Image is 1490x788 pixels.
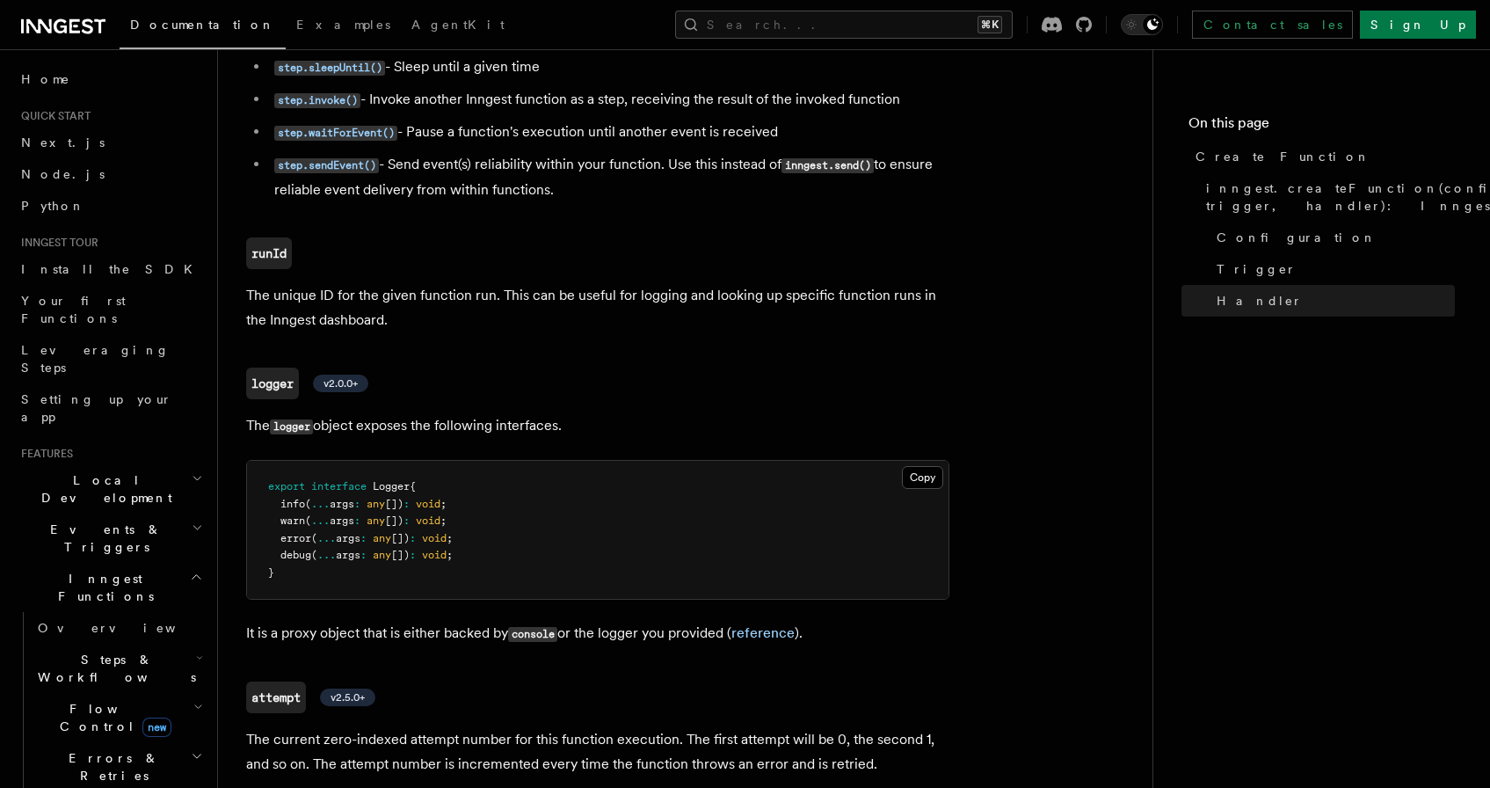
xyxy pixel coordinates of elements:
[1188,141,1455,172] a: Create Function
[31,612,207,644] a: Overview
[447,549,453,561] span: ;
[1217,260,1297,278] span: Trigger
[14,253,207,285] a: Install the SDK
[1121,14,1163,35] button: Toggle dark mode
[14,63,207,95] a: Home
[1217,229,1377,246] span: Configuration
[269,87,949,113] li: - Invoke another Inngest function as a step, receiving the result of the invoked function
[403,514,410,527] span: :
[14,109,91,123] span: Quick start
[21,392,172,424] span: Setting up your app
[14,158,207,190] a: Node.js
[360,549,367,561] span: :
[14,334,207,383] a: Leveraging Steps
[330,514,354,527] span: args
[14,471,192,507] span: Local Development
[274,156,379,172] a: step.sendEvent()
[246,237,292,269] a: runId
[14,383,207,433] a: Setting up your app
[21,343,170,375] span: Leveraging Steps
[902,466,943,489] button: Copy
[1210,253,1455,285] a: Trigger
[14,563,207,612] button: Inngest Functions
[403,498,410,510] span: :
[14,464,207,514] button: Local Development
[323,376,358,390] span: v2.0.0+
[360,532,367,544] span: :
[1196,148,1370,165] span: Create Function
[274,123,397,140] a: step.waitForEvent()
[269,120,949,145] li: - Pause a function's execution until another event is received
[1188,113,1455,141] h4: On this page
[120,5,286,49] a: Documentation
[14,514,207,563] button: Events & Triggers
[274,93,360,108] code: step.invoke()
[31,651,196,686] span: Steps & Workflows
[274,58,385,75] a: step.sleepUntil()
[410,532,416,544] span: :
[675,11,1013,39] button: Search...⌘K
[731,624,795,641] a: reference
[38,621,219,635] span: Overview
[21,135,105,150] span: Next.js
[978,16,1002,33] kbd: ⌘K
[21,294,126,325] span: Your first Functions
[416,514,440,527] span: void
[31,644,207,693] button: Steps & Workflows
[311,549,317,561] span: (
[274,61,385,76] code: step.sleepUntil()
[385,498,403,510] span: [])
[130,18,275,32] span: Documentation
[286,5,401,47] a: Examples
[367,514,385,527] span: any
[31,700,193,735] span: Flow Control
[246,682,375,713] a: attempt v2.5.0+
[391,549,410,561] span: [])
[373,480,410,492] span: Logger
[508,627,557,642] code: console
[1192,11,1353,39] a: Contact sales
[373,532,391,544] span: any
[31,693,207,742] button: Flow Controlnew
[246,413,949,439] p: The object exposes the following interfaces.
[305,514,311,527] span: (
[246,368,368,399] a: logger v2.0.0+
[317,549,336,561] span: ...
[270,420,313,434] code: logger
[246,727,949,777] p: The current zero-indexed attempt number for this function execution. The first attempt will be 0,...
[305,498,311,510] span: (
[401,5,515,47] a: AgentKit
[14,236,98,250] span: Inngest tour
[14,127,207,158] a: Next.js
[21,262,203,276] span: Install the SDK
[21,167,105,181] span: Node.js
[416,498,440,510] span: void
[14,190,207,222] a: Python
[268,566,274,579] span: }
[142,718,171,737] span: new
[14,447,73,461] span: Features
[280,549,311,561] span: debug
[280,514,305,527] span: warn
[246,368,299,399] code: logger
[31,749,191,784] span: Errors & Retries
[1210,222,1455,253] a: Configuration
[14,570,190,605] span: Inngest Functions
[246,621,949,646] p: It is a proxy object that is either backed by or the logger you provided ( ).
[274,91,360,107] a: step.invoke()
[354,514,360,527] span: :
[21,199,85,213] span: Python
[410,480,416,492] span: {
[311,498,330,510] span: ...
[1210,285,1455,317] a: Handler
[280,498,305,510] span: info
[274,126,397,141] code: step.waitForEvent()
[422,549,447,561] span: void
[781,158,874,173] code: inngest.send()
[280,532,311,544] span: error
[311,480,367,492] span: interface
[330,498,354,510] span: args
[440,498,447,510] span: ;
[317,532,336,544] span: ...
